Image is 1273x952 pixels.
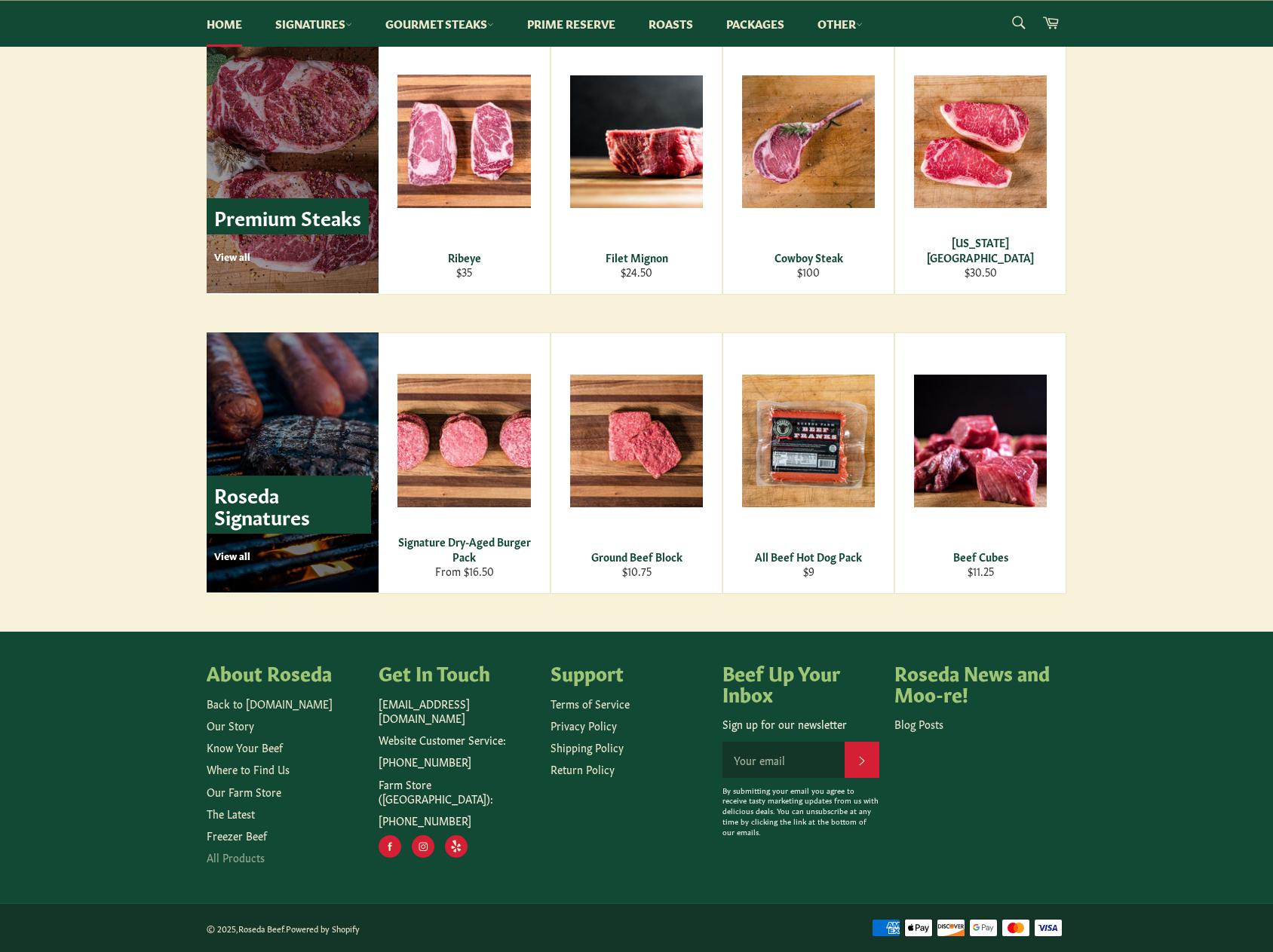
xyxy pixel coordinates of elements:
a: Packages [711,1,799,47]
p: Roseda Signatures [207,476,371,534]
a: Filet Mignon Filet Mignon $24.50 [551,33,722,295]
a: Signature Dry-Aged Burger Pack Signature Dry-Aged Burger Pack From $16.50 [379,332,551,594]
a: Gourmet Steaks [370,1,509,47]
h4: Beef Up Your Inbox [722,662,879,703]
p: Sign up for our newsletter [722,717,879,731]
div: All Beef Hot Dog Pack [733,549,885,564]
h4: Support [551,662,707,683]
div: $100 [733,265,885,279]
small: © 2025, . [207,923,360,934]
input: Your email [722,742,845,778]
a: Roseda Signatures View all [207,332,379,592]
a: Ground Beef Block Ground Beef Block $10.75 [551,332,722,594]
img: Cowboy Steak [742,75,875,208]
img: Ground Beef Block [570,375,703,507]
div: $30.50 [905,265,1057,279]
div: Signature Dry-Aged Burger Pack [388,534,541,564]
p: [PHONE_NUMBER] [379,813,535,828]
div: $10.75 [561,564,713,578]
p: View all [214,549,371,562]
div: From $16.50 [388,564,541,578]
a: Back to [DOMAIN_NAME] [207,696,333,711]
a: Ribeye Ribeye $35 [379,33,551,295]
a: Blog Posts [894,716,943,731]
div: $9 [733,564,885,578]
a: New York Strip [US_STATE][GEOGRAPHIC_DATA] $30.50 [894,33,1066,295]
a: Know Your Beef [207,739,283,755]
div: Ground Beef Block [561,549,713,564]
div: [US_STATE][GEOGRAPHIC_DATA] [905,235,1057,265]
a: Signatures [260,1,367,47]
img: All Beef Hot Dog Pack [742,375,875,507]
a: Our Story [207,718,254,733]
a: Shipping Policy [551,739,624,755]
a: Home [192,1,257,47]
div: Cowboy Steak [733,250,885,265]
h4: Get In Touch [379,662,535,683]
a: Roseda Beef [238,923,284,934]
p: Farm Store ([GEOGRAPHIC_DATA]): [379,777,535,807]
p: By submitting your email you agree to receive tasty marketing updates from us with delicious deal... [722,785,879,837]
p: [PHONE_NUMBER] [379,755,535,769]
a: Where to Find Us [207,761,290,776]
p: [EMAIL_ADDRESS][DOMAIN_NAME] [379,696,535,726]
a: Beef Cubes Beef Cubes $11.25 [894,332,1066,594]
a: Freezer Beef [207,828,267,843]
a: Terms of Service [551,696,630,711]
a: The Latest [207,806,255,821]
div: $11.25 [905,564,1057,578]
div: Ribeye [388,250,541,265]
a: Powered by Shopify [286,923,360,934]
div: $24.50 [561,265,713,279]
a: Prime Reserve [512,1,630,47]
a: Our Farm Store [207,784,281,799]
img: Beef Cubes [914,375,1047,507]
p: View all [214,249,369,263]
p: Premium Steaks [207,198,369,235]
div: Beef Cubes [905,549,1057,564]
img: New York Strip [914,75,1047,208]
a: All Products [207,849,265,865]
div: $35 [388,265,541,279]
a: Roasts [633,1,708,47]
img: Ribeye [397,75,531,208]
p: Website Customer Service: [379,733,535,747]
a: Cowboy Steak Cowboy Steak $100 [722,33,894,295]
a: All Beef Hot Dog Pack All Beef Hot Dog Pack $9 [722,332,894,594]
a: Return Policy [551,761,615,776]
h4: Roseda News and Moo-re! [894,662,1051,703]
a: Privacy Policy [551,718,617,733]
img: Filet Mignon [570,75,703,208]
img: Signature Dry-Aged Burger Pack [397,374,531,507]
div: Filet Mignon [561,250,713,265]
a: Premium Steaks View all [207,33,379,293]
h4: About Roseda [207,662,363,683]
a: Other [802,1,878,47]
